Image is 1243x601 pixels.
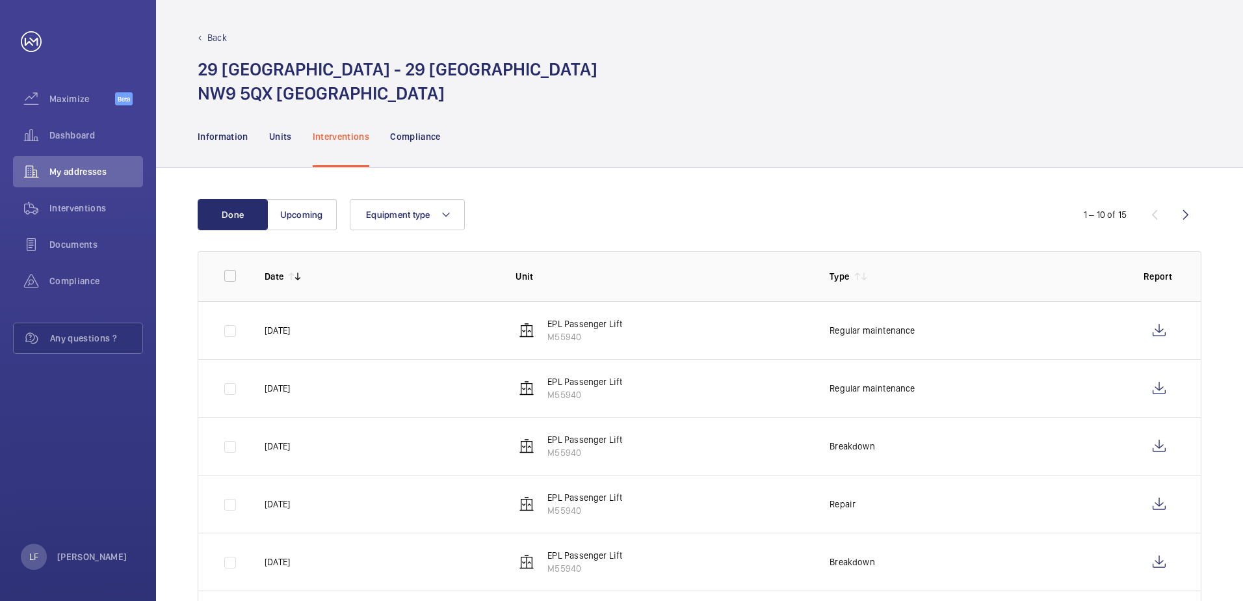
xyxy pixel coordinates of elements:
[49,274,143,287] span: Compliance
[547,375,622,388] p: EPL Passenger Lift
[115,92,133,105] span: Beta
[519,381,534,396] img: elevator.svg
[830,324,915,337] p: Regular maintenance
[519,323,534,338] img: elevator.svg
[49,165,143,178] span: My addresses
[1084,208,1127,221] div: 1 – 10 of 15
[207,31,227,44] p: Back
[547,433,622,446] p: EPL Passenger Lift
[265,382,290,395] p: [DATE]
[267,199,337,230] button: Upcoming
[57,550,127,563] p: [PERSON_NAME]
[313,130,370,143] p: Interventions
[350,199,465,230] button: Equipment type
[830,498,856,511] p: Repair
[1144,270,1175,283] p: Report
[547,317,622,330] p: EPL Passenger Lift
[390,130,441,143] p: Compliance
[519,496,534,512] img: elevator.svg
[547,388,622,401] p: M55940
[265,498,290,511] p: [DATE]
[50,332,142,345] span: Any questions ?
[516,270,809,283] p: Unit
[198,130,248,143] p: Information
[49,92,115,105] span: Maximize
[830,440,875,453] p: Breakdown
[547,330,622,343] p: M55940
[547,446,622,459] p: M55940
[265,440,290,453] p: [DATE]
[547,549,622,562] p: EPL Passenger Lift
[269,130,292,143] p: Units
[198,199,268,230] button: Done
[49,202,143,215] span: Interventions
[830,270,849,283] p: Type
[830,382,915,395] p: Regular maintenance
[49,238,143,251] span: Documents
[265,324,290,337] p: [DATE]
[519,554,534,570] img: elevator.svg
[198,57,597,105] h1: 29 [GEOGRAPHIC_DATA] - 29 [GEOGRAPHIC_DATA] NW9 5QX [GEOGRAPHIC_DATA]
[547,504,622,517] p: M55940
[519,438,534,454] img: elevator.svg
[830,555,875,568] p: Breakdown
[265,270,283,283] p: Date
[547,491,622,504] p: EPL Passenger Lift
[547,562,622,575] p: M55940
[265,555,290,568] p: [DATE]
[29,550,38,563] p: LF
[366,209,430,220] span: Equipment type
[49,129,143,142] span: Dashboard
